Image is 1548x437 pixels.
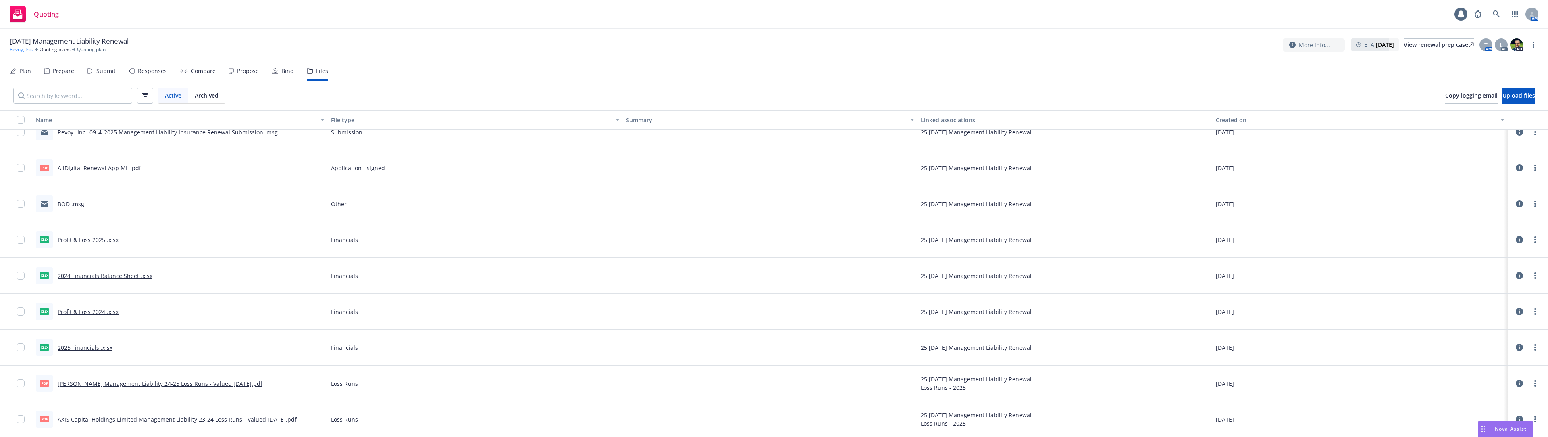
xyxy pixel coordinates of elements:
input: Toggle Row Selected [17,307,25,316]
button: File type [328,110,623,130]
span: [DATE] [1216,164,1234,172]
div: Submit [96,68,116,74]
div: Name [36,116,316,124]
span: [DATE] [1216,415,1234,424]
a: more [1530,343,1540,352]
a: more [1530,163,1540,173]
a: 2024 Financials Balance Sheet .xlsx [58,272,152,280]
div: 25 [DATE] Management Liability Renewal [921,128,1032,136]
div: View renewal prep case [1404,39,1474,51]
a: Revoy_ Inc_ 09_4_2025 Management Liability Insurance Renewal Submission .msg [58,128,278,136]
div: Created on [1216,116,1496,124]
a: 2025 Financials .xlsx [58,344,112,351]
span: Application - signed [331,164,385,172]
div: 25 [DATE] Management Liability Renewal [921,272,1032,280]
a: AllDigital Renewal App ML .pdf [58,164,141,172]
span: T [1484,41,1488,49]
a: [PERSON_NAME] Management Liability 24-25 Loss Runs - Valued [DATE].pdf [58,380,262,387]
a: more [1530,414,1540,424]
span: [DATE] [1216,379,1234,388]
span: Financials [331,307,358,316]
span: [DATE] [1216,236,1234,244]
a: Switch app [1507,6,1523,22]
span: Quoting plan [77,46,106,53]
button: Linked associations [918,110,1213,130]
span: [DATE] [1216,307,1234,316]
div: Propose [237,68,259,74]
span: Upload files [1502,92,1535,99]
span: [DATE] [1216,200,1234,208]
button: Created on [1213,110,1508,130]
img: photo [1510,38,1523,51]
div: Files [316,68,328,74]
a: more [1530,235,1540,245]
div: 25 [DATE] Management Liability Renewal [921,375,1032,383]
a: BOD .msg [58,200,84,208]
div: Plan [19,68,31,74]
span: ETA : [1364,40,1394,49]
input: Toggle Row Selected [17,272,25,280]
input: Toggle Row Selected [17,379,25,387]
span: xlsx [40,236,49,243]
span: Copy logging email [1445,92,1498,99]
button: Nova Assist [1478,421,1533,437]
div: 25 [DATE] Management Liability Renewal [921,411,1032,419]
a: Revoy, Inc. [10,46,33,53]
a: Search [1488,6,1504,22]
button: Upload files [1502,88,1535,104]
a: View renewal prep case [1404,38,1474,51]
input: Toggle Row Selected [17,236,25,244]
a: more [1530,271,1540,280]
input: Toggle Row Selected [17,200,25,208]
span: Financials [331,236,358,244]
div: 25 [DATE] Management Liability Renewal [921,164,1032,172]
span: [DATE] Management Liability Renewal [10,36,129,46]
span: Other [331,200,347,208]
span: xlsx [40,344,49,350]
input: Toggle Row Selected [17,343,25,351]
span: Submission [331,128,362,136]
button: More info... [1283,38,1345,52]
div: Drag to move [1478,421,1488,437]
span: Financials [331,343,358,352]
span: pdf [40,380,49,386]
input: Search by keyword... [13,88,132,104]
div: 25 [DATE] Management Liability Renewal [921,236,1032,244]
a: more [1530,199,1540,209]
span: xlsx [40,272,49,278]
div: 25 [DATE] Management Liability Renewal [921,200,1032,208]
span: pdf [40,165,49,171]
a: more [1529,40,1538,50]
div: Responses [138,68,167,74]
a: more [1530,307,1540,316]
span: Quoting [34,11,59,17]
a: Profit & Loss 2024 .xlsx [58,308,119,316]
span: L [1500,41,1503,49]
div: Bind [281,68,294,74]
input: Toggle Row Selected [17,128,25,136]
button: Copy logging email [1445,88,1498,104]
div: Compare [191,68,216,74]
a: Quoting plans [40,46,71,53]
a: more [1530,127,1540,137]
span: pdf [40,416,49,422]
div: File type [331,116,611,124]
span: Loss Runs [331,379,358,388]
div: Summary [626,116,906,124]
strong: [DATE] [1376,41,1394,48]
button: Summary [623,110,918,130]
a: AXIS Capital Holdings Limited Management Liability 23-24 Loss Runs - Valued [DATE].pdf [58,416,297,423]
input: Toggle Row Selected [17,164,25,172]
span: Financials [331,272,358,280]
div: Loss Runs - 2025 [921,419,1032,428]
div: 25 [DATE] Management Liability Renewal [921,307,1032,316]
span: Loss Runs [331,415,358,424]
span: Nova Assist [1495,425,1527,432]
a: Quoting [6,3,62,25]
a: more [1530,378,1540,388]
span: xlsx [40,308,49,314]
span: More info... [1299,41,1330,49]
div: Prepare [53,68,74,74]
input: Select all [17,116,25,124]
input: Toggle Row Selected [17,415,25,423]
